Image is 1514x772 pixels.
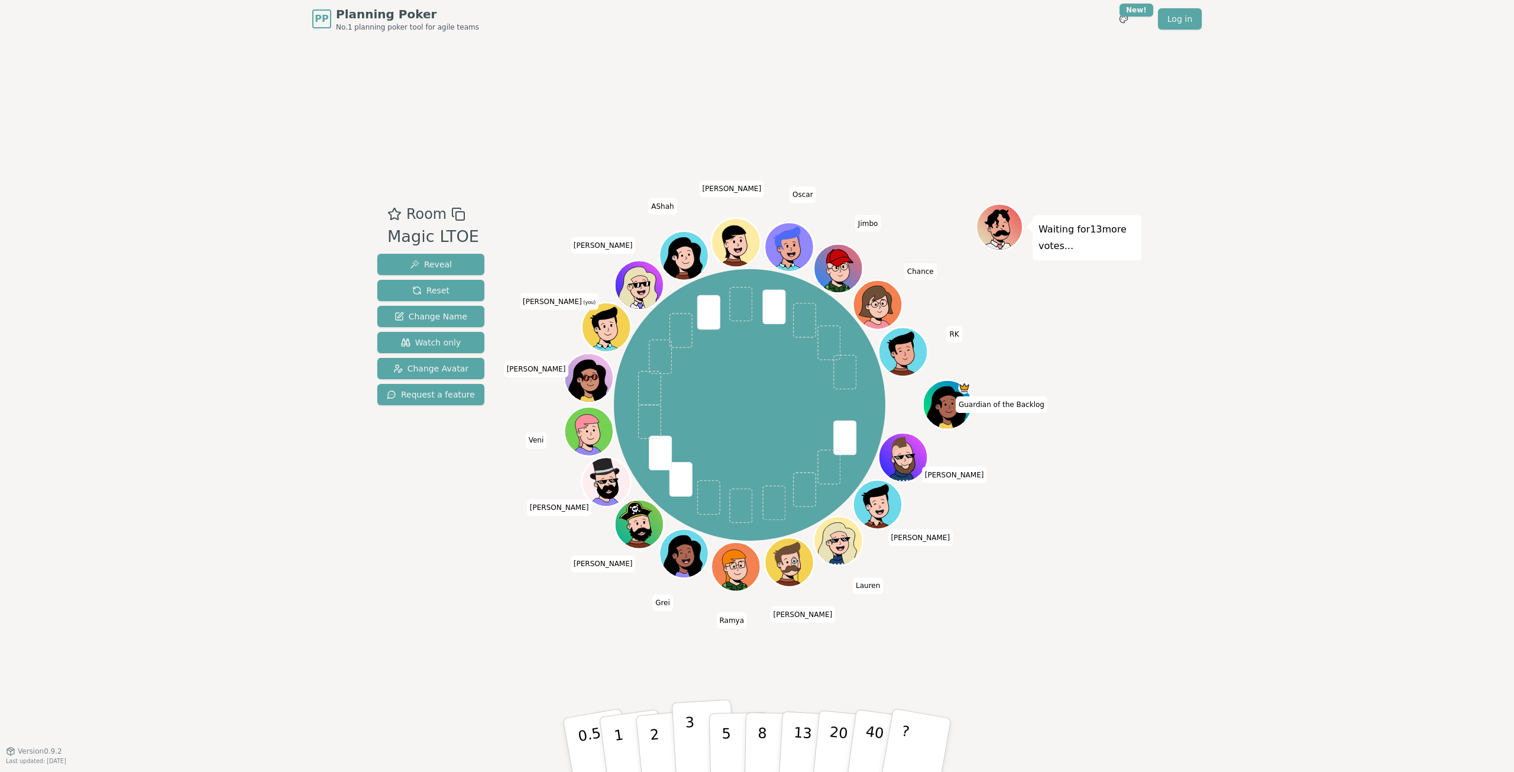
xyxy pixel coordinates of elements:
a: PPPlanning PokerNo.1 planning poker tool for agile teams [312,6,479,32]
button: New! [1113,8,1134,30]
span: Click to change your name [922,467,987,483]
span: Click to change your name [855,215,881,232]
button: Watch only [377,332,484,353]
span: Reset [412,285,449,296]
span: Last updated: [DATE] [6,758,66,764]
span: Click to change your name [946,327,962,343]
span: Guardian of the Backlog is the host [959,382,971,394]
span: Click to change your name [648,198,677,215]
button: Change Name [377,306,484,327]
span: Click to change your name [853,578,883,595]
span: Click to change your name [504,361,569,377]
button: Change Avatar [377,358,484,379]
span: Click to change your name [888,529,953,546]
span: Click to change your name [571,237,636,254]
span: Click to change your name [956,396,1047,413]
span: (you) [582,300,596,305]
span: Click to change your name [904,264,937,280]
span: Click to change your name [699,181,764,198]
div: Magic LTOE [387,225,479,249]
span: Version 0.9.2 [18,747,62,756]
span: Click to change your name [527,500,592,516]
span: Click to change your name [571,556,636,573]
span: Click to change your name [790,187,816,204]
span: No.1 planning poker tool for agile teams [336,22,479,32]
span: Change Name [394,311,467,322]
span: Click to change your name [526,432,547,449]
span: Room [406,204,447,225]
span: Reveal [410,259,452,270]
span: Click to change your name [652,595,673,612]
span: Planning Poker [336,6,479,22]
button: Reset [377,280,484,301]
span: Change Avatar [393,363,469,374]
span: Request a feature [387,389,475,400]
button: Request a feature [377,384,484,405]
a: Log in [1158,8,1202,30]
button: Click to change your avatar [584,305,630,351]
button: Reveal [377,254,484,275]
span: PP [315,12,328,26]
button: Version0.9.2 [6,747,62,756]
span: Watch only [401,337,461,348]
span: Click to change your name [716,612,747,629]
span: Click to change your name [770,606,835,623]
button: Add as favourite [387,204,402,225]
span: Click to change your name [520,293,599,310]
p: Waiting for 13 more votes... [1039,221,1135,254]
div: New! [1120,4,1153,17]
